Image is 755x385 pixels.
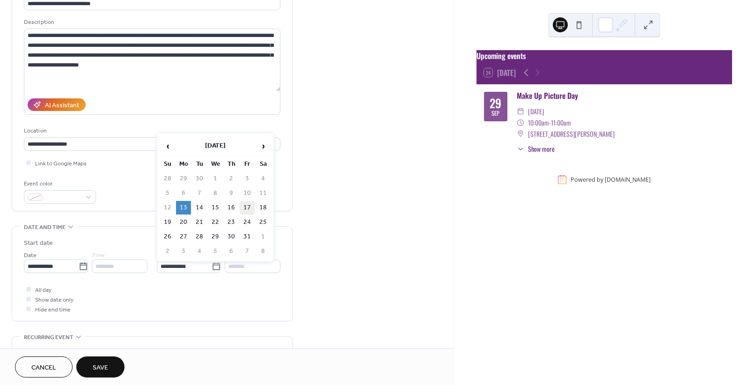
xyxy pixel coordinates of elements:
[476,50,732,61] div: Upcoming events
[35,295,73,305] span: Show date only
[176,172,191,185] td: 29
[35,305,71,315] span: Hide end time
[517,144,524,154] div: ​
[15,356,73,378] button: Cancel
[192,157,207,171] th: Tu
[517,106,524,117] div: ​
[256,215,271,229] td: 25
[208,201,223,215] td: 15
[528,117,549,128] span: 10:00am
[208,157,223,171] th: We
[256,201,271,215] td: 18
[551,117,571,128] span: 11:00am
[256,137,270,155] span: ›
[24,222,66,232] span: Date and time
[256,172,271,185] td: 4
[160,215,175,229] td: 19
[176,157,191,171] th: Mo
[176,244,191,258] td: 3
[192,201,207,215] td: 14
[256,157,271,171] th: Sa
[571,176,651,184] div: Powered by
[176,136,255,156] th: [DATE]
[76,356,125,378] button: Save
[224,172,239,185] td: 2
[176,201,191,215] td: 13
[176,230,191,244] td: 27
[192,230,207,244] td: 28
[192,172,207,185] td: 30
[240,230,255,244] td: 31
[160,230,175,244] td: 26
[240,172,255,185] td: 3
[605,176,651,184] a: [DOMAIN_NAME]
[491,111,499,117] div: Sep
[208,172,223,185] td: 1
[490,97,501,109] div: 29
[240,186,255,200] td: 10
[160,186,175,200] td: 5
[24,126,279,136] div: Location
[24,251,37,260] span: Date
[224,157,239,171] th: Th
[24,179,94,189] div: Event color
[224,230,239,244] td: 30
[24,238,53,248] div: Start date
[256,230,271,244] td: 1
[45,101,79,111] div: AI Assistant
[160,157,175,171] th: Su
[240,157,255,171] th: Fr
[160,201,175,215] td: 12
[224,201,239,215] td: 16
[240,215,255,229] td: 24
[240,244,255,258] td: 7
[176,215,191,229] td: 20
[528,128,615,140] span: [STREET_ADDRESS][PERSON_NAME]
[224,186,239,200] td: 9
[517,144,555,154] button: ​Show more
[24,333,73,342] span: Recurring event
[528,144,555,154] span: Show more
[192,215,207,229] td: 21
[160,172,175,185] td: 28
[517,128,524,140] div: ​
[224,244,239,258] td: 6
[208,230,223,244] td: 29
[160,244,175,258] td: 2
[176,186,191,200] td: 6
[28,98,86,111] button: AI Assistant
[208,186,223,200] td: 8
[240,201,255,215] td: 17
[192,186,207,200] td: 7
[192,244,207,258] td: 4
[208,244,223,258] td: 5
[549,117,551,128] span: -
[31,363,56,373] span: Cancel
[35,285,51,295] span: All day
[517,117,524,128] div: ​
[256,244,271,258] td: 8
[24,17,279,27] div: Description
[92,251,105,260] span: Time
[161,137,175,155] span: ‹
[528,106,544,117] span: [DATE]
[208,215,223,229] td: 22
[224,215,239,229] td: 23
[93,363,108,373] span: Save
[35,159,87,169] span: Link to Google Maps
[256,186,271,200] td: 11
[517,90,725,101] div: Make Up Picture Day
